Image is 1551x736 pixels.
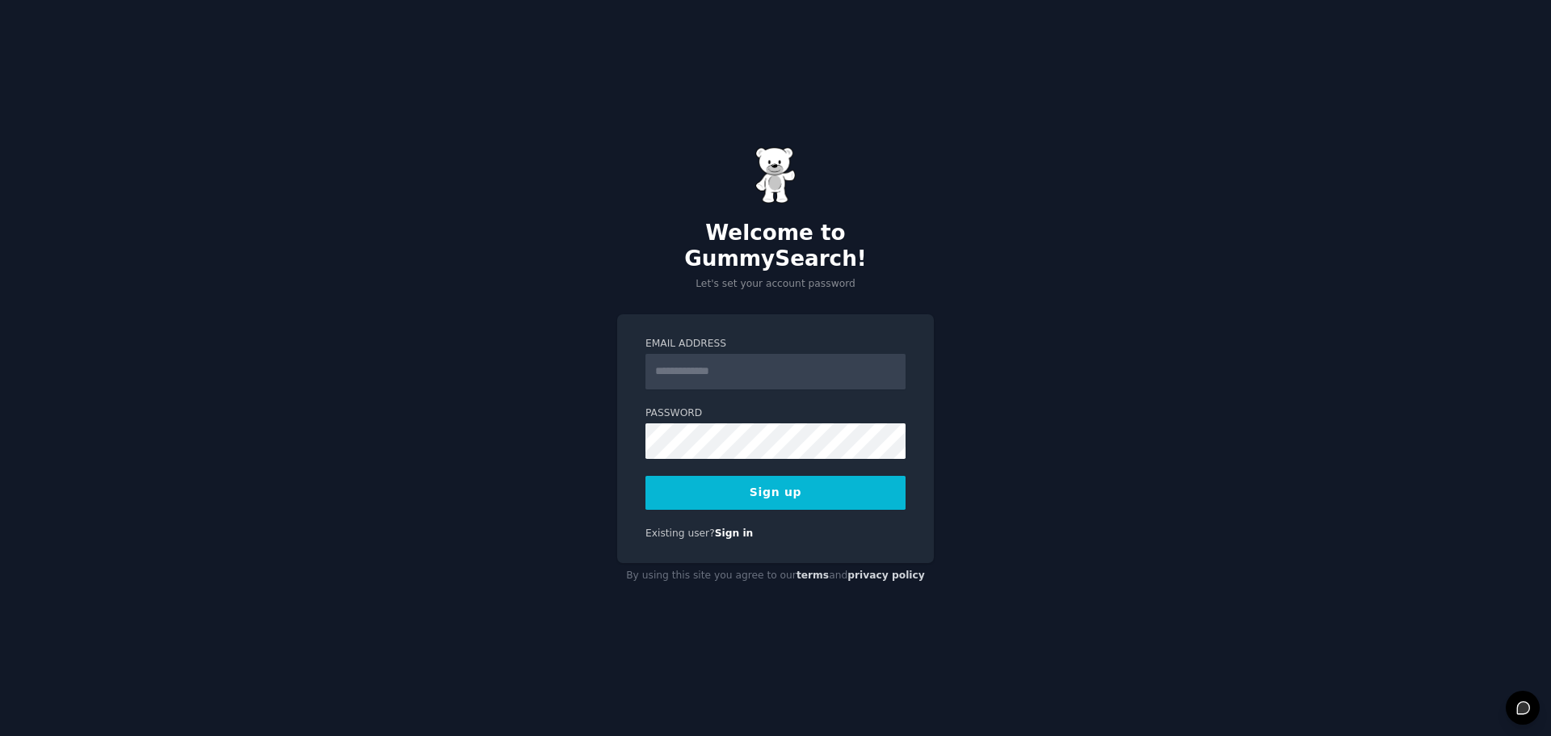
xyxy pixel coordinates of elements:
[797,570,829,581] a: terms
[715,528,754,539] a: Sign in
[645,337,906,351] label: Email Address
[645,406,906,421] label: Password
[617,563,934,589] div: By using this site you agree to our and
[617,277,934,292] p: Let's set your account password
[617,221,934,271] h2: Welcome to GummySearch!
[755,147,796,204] img: Gummy Bear
[847,570,925,581] a: privacy policy
[645,528,715,539] span: Existing user?
[645,476,906,510] button: Sign up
